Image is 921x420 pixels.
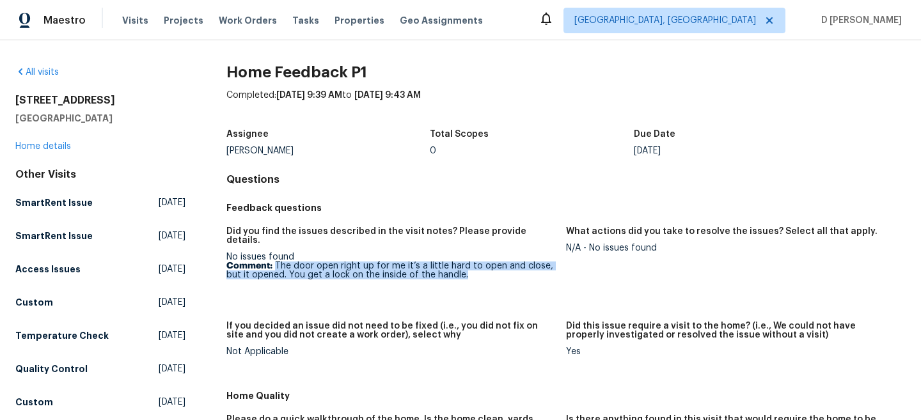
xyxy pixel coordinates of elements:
a: SmartRent Issue[DATE] [15,224,185,247]
a: Custom[DATE] [15,291,185,314]
h5: SmartRent Issue [15,229,93,242]
h2: Home Feedback P1 [226,66,906,79]
span: [GEOGRAPHIC_DATA], [GEOGRAPHIC_DATA] [574,14,756,27]
span: D [PERSON_NAME] [816,14,902,27]
div: N/A - No issues found [566,244,895,253]
span: Visits [122,14,148,27]
h5: Assignee [226,130,269,139]
a: All visits [15,68,59,77]
div: Completed: to [226,89,906,122]
span: [DATE] [159,362,185,375]
p: The door open right up for me it’s a little hard to open and close, but it opened. You get a lock... [226,261,556,279]
div: No issues found [226,253,556,279]
h5: If you decided an issue did not need to be fixed (i.e., you did not fix on site and you did not c... [226,322,556,339]
span: [DATE] [159,296,185,309]
div: Yes [566,347,895,356]
span: [DATE] [159,329,185,342]
h5: Did this issue require a visit to the home? (i.e., We could not have properly investigated or res... [566,322,895,339]
b: Comment: [226,261,272,270]
span: [DATE] [159,196,185,209]
h5: Access Issues [15,263,81,276]
div: [DATE] [634,146,838,155]
div: Other Visits [15,168,185,181]
a: SmartRent Issue[DATE] [15,191,185,214]
span: Tasks [292,16,319,25]
h5: Home Quality [226,389,906,402]
div: Not Applicable [226,347,556,356]
h5: [GEOGRAPHIC_DATA] [15,112,185,125]
h5: Feedback questions [226,201,906,214]
a: Temperature Check[DATE] [15,324,185,347]
a: Access Issues[DATE] [15,258,185,281]
span: [DATE] 9:43 AM [354,91,421,100]
a: Custom[DATE] [15,391,185,414]
span: [DATE] [159,263,185,276]
div: 0 [430,146,634,155]
span: Projects [164,14,203,27]
h5: Due Date [634,130,675,139]
span: Maestro [43,14,86,27]
span: [DATE] [159,229,185,242]
h5: Custom [15,296,53,309]
h5: SmartRent Issue [15,196,93,209]
h4: Questions [226,173,906,186]
span: [DATE] 9:39 AM [276,91,342,100]
span: Work Orders [219,14,277,27]
span: [DATE] [159,396,185,408]
a: Quality Control[DATE] [15,357,185,380]
span: Geo Assignments [400,14,483,27]
span: Properties [335,14,384,27]
h5: What actions did you take to resolve the issues? Select all that apply. [566,227,878,236]
h2: [STREET_ADDRESS] [15,94,185,107]
h5: Quality Control [15,362,88,375]
h5: Temperature Check [15,329,109,342]
div: [PERSON_NAME] [226,146,430,155]
h5: Did you find the issues described in the visit notes? Please provide details. [226,227,556,245]
h5: Total Scopes [430,130,489,139]
h5: Custom [15,396,53,408]
a: Home details [15,142,71,151]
